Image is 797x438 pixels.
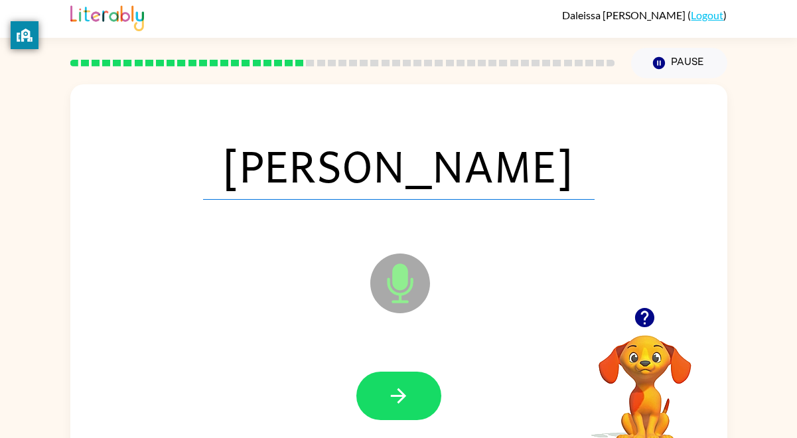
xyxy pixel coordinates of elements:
button: privacy banner [11,21,38,49]
span: [PERSON_NAME] [203,131,595,200]
img: Literably [70,2,144,31]
button: Pause [631,48,727,78]
div: ( ) [563,9,727,21]
a: Logout [691,9,724,21]
span: Daleissa [PERSON_NAME] [563,9,688,21]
